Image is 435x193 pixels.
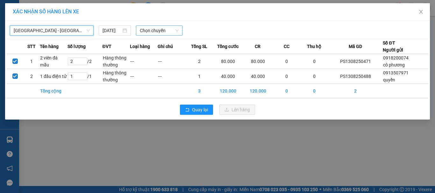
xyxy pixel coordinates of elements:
[328,69,383,84] td: PS1308250488
[27,43,36,50] span: STT
[40,54,68,69] td: 2 viên đá mẫu
[23,54,40,69] td: 1
[273,54,301,69] td: 0
[328,84,383,98] td: 2
[185,54,213,69] td: 2
[243,54,273,69] td: 80.000
[68,43,86,50] span: Số lượng
[158,69,185,84] td: ---
[40,69,68,84] td: 1 đầu điện tử
[273,69,301,84] td: 0
[307,43,321,50] span: Thu hộ
[103,43,111,50] span: ĐVT
[130,54,158,69] td: ---
[40,84,68,98] td: Tổng cộng
[192,106,208,113] span: Quay lại
[383,77,395,82] span: quyền
[383,55,409,60] span: 0918200074
[64,28,120,34] strong: : [DOMAIN_NAME]
[383,70,409,75] span: 0913507971
[185,84,213,98] td: 3
[219,105,255,115] button: uploadLên hàng
[140,26,179,35] span: Chọn chuyến
[68,69,102,84] td: / 1
[67,14,118,20] strong: PHIẾU GỬI HÀNG
[284,43,289,50] span: CC
[301,84,328,98] td: 0
[418,9,424,14] span: close
[217,43,239,50] span: Tổng cước
[243,69,273,84] td: 40.000
[7,37,89,51] span: 324B [PERSON_NAME] [GEOGRAPHIC_DATA]
[191,43,207,50] span: Tổng SL
[23,69,40,84] td: 2
[49,6,136,12] strong: CÔNG TY TNHH VĨNH QUANG
[14,26,90,35] span: Thanh Hóa - Tây Hồ (HN)
[349,43,362,50] span: Mã GD
[213,84,243,98] td: 120.000
[72,22,113,26] strong: Hotline : 0889 23 23 23
[4,6,31,33] img: logo
[328,54,383,69] td: PS1308250471
[383,62,405,67] span: cô phương
[213,54,243,69] td: 80.000
[383,39,403,53] div: Số ĐT Người gửi
[13,9,79,15] span: XÁC NHẬN SỐ HÀNG LÊN XE
[158,54,185,69] td: ---
[103,27,121,34] input: 13/08/2025
[412,3,430,21] button: Close
[213,69,243,84] td: 40.000
[7,37,89,51] span: VP gửi:
[40,43,59,50] span: Tên hàng
[68,54,102,69] td: / 2
[301,54,328,69] td: 0
[185,107,189,113] span: rollback
[185,69,213,84] td: 1
[255,43,260,50] span: CR
[103,69,130,84] td: Hàng thông thường
[130,69,158,84] td: ---
[301,69,328,84] td: 0
[64,29,79,33] span: Website
[158,43,173,50] span: Ghi chú
[103,54,130,69] td: Hàng thông thường
[130,43,150,50] span: Loại hàng
[180,105,213,115] button: rollbackQuay lại
[243,84,273,98] td: 120.000
[273,84,301,98] td: 0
